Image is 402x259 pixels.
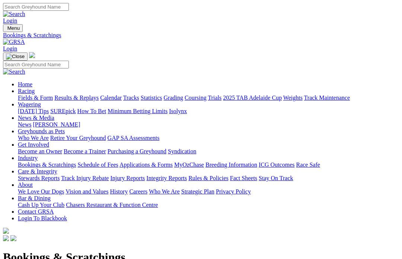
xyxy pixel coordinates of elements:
img: Search [3,68,25,75]
button: Toggle navigation [3,24,23,32]
div: Bar & Dining [18,202,399,208]
img: facebook.svg [3,235,9,241]
a: Become an Owner [18,148,62,154]
a: Chasers Restaurant & Function Centre [66,202,158,208]
a: News [18,121,31,128]
input: Search [3,3,69,11]
a: Retire Your Greyhound [50,135,106,141]
a: Login [3,45,17,52]
a: Industry [18,155,38,161]
a: Become a Trainer [64,148,106,154]
div: Get Involved [18,148,399,155]
a: Home [18,81,32,87]
a: News & Media [18,115,54,121]
a: Tracks [123,95,139,101]
a: Strategic Plan [181,188,214,195]
div: Industry [18,162,399,168]
a: Fact Sheets [230,175,257,181]
div: Greyhounds as Pets [18,135,399,141]
a: Race Safe [296,162,320,168]
img: logo-grsa-white.png [29,52,35,58]
a: Injury Reports [110,175,145,181]
a: Track Injury Rebate [61,175,109,181]
button: Toggle navigation [3,52,28,61]
a: Who We Are [149,188,180,195]
a: Rules & Policies [188,175,229,181]
a: Privacy Policy [216,188,251,195]
a: Fields & Form [18,95,53,101]
a: Weights [283,95,303,101]
a: Purchasing a Greyhound [108,148,166,154]
a: Applications & Forms [119,162,173,168]
a: Login To Blackbook [18,215,67,221]
a: Cash Up Your Club [18,202,64,208]
a: ICG Outcomes [259,162,294,168]
a: Grading [164,95,183,101]
a: MyOzChase [174,162,204,168]
a: We Love Our Dogs [18,188,64,195]
img: twitter.svg [10,235,16,241]
div: About [18,188,399,195]
a: Minimum Betting Limits [108,108,167,114]
a: Wagering [18,101,41,108]
a: SUREpick [50,108,76,114]
a: Track Maintenance [304,95,350,101]
a: Trials [208,95,221,101]
a: How To Bet [77,108,106,114]
a: Stay On Track [259,175,293,181]
a: Integrity Reports [146,175,187,181]
a: Vision and Values [66,188,108,195]
a: Calendar [100,95,122,101]
a: Get Involved [18,141,49,148]
a: Schedule of Fees [77,162,118,168]
a: Bookings & Scratchings [3,32,399,39]
a: [PERSON_NAME] [33,121,80,128]
div: Wagering [18,108,399,115]
a: Who We Are [18,135,49,141]
a: Statistics [141,95,162,101]
div: News & Media [18,121,399,128]
a: Greyhounds as Pets [18,128,65,134]
a: History [110,188,128,195]
a: GAP SA Assessments [108,135,160,141]
a: Bookings & Scratchings [18,162,76,168]
a: Results & Replays [54,95,99,101]
div: Care & Integrity [18,175,399,182]
div: Racing [18,95,399,101]
a: Careers [129,188,147,195]
img: GRSA [3,39,25,45]
a: Breeding Information [205,162,257,168]
a: Syndication [168,148,196,154]
a: Care & Integrity [18,168,57,175]
a: About [18,182,33,188]
a: [DATE] Tips [18,108,49,114]
a: 2025 TAB Adelaide Cup [223,95,282,101]
a: Coursing [185,95,207,101]
img: Close [6,54,25,60]
a: Contact GRSA [18,208,54,215]
a: Stewards Reports [18,175,60,181]
img: Search [3,11,25,17]
a: Racing [18,88,35,94]
input: Search [3,61,69,68]
a: Bar & Dining [18,195,51,201]
a: Isolynx [169,108,187,114]
span: Menu [7,25,20,31]
a: Login [3,17,17,24]
img: logo-grsa-white.png [3,228,9,234]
